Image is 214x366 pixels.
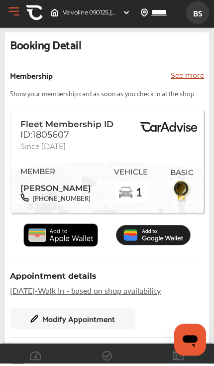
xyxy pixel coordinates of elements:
[20,182,91,196] span: [PERSON_NAME]
[122,11,130,19] img: header-down-arrow.9dd2ce7d.svg
[23,226,98,249] img: Add_to_Apple_Wallet.1c29cb02.svg
[20,122,113,132] span: Fleet Membership ID
[10,287,161,299] span: Walk In - based on shop availability
[116,227,191,248] img: Add_to_Google_Wallet.5c177d4c.svg
[10,40,82,54] div: Booking Detail
[10,287,35,299] span: [DATE]
[42,317,115,326] span: Modify Appointment
[26,6,43,23] img: CA-Icon.89b5b008.svg
[170,171,194,180] span: BASIC
[51,11,59,19] img: header-home-logo.8d720a4f.svg
[189,6,207,24] span: BS
[20,170,91,179] span: MEMBER
[20,196,29,204] img: phone-black.37208b07.svg
[20,143,66,151] span: Since [DATE]
[118,187,134,203] img: car-basic.192fe7b4.svg
[10,274,97,283] span: Appointment details
[140,11,148,19] img: location_vector.a44bc228.svg
[29,196,91,205] span: [PHONE_NUMBER]
[135,188,142,201] span: 1
[10,90,195,101] p: Show your membership card as soon as you check in at the shop.
[20,132,69,143] span: ID:1805607
[171,73,204,83] p: See more
[35,287,38,299] span: -
[139,125,199,135] img: BasicPremiumLogo.8d547ee0.svg
[171,182,193,205] img: BasicBadge.31956f0b.svg
[174,326,206,358] iframe: Button to launch messaging window
[10,311,135,332] button: Modify Appointment
[114,170,148,179] span: VEHICLE
[6,6,21,21] button: Open Menu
